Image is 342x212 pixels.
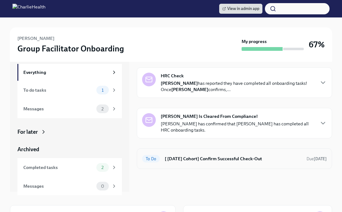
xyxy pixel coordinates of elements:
a: For later [17,128,122,136]
a: Everything [17,64,122,81]
strong: [PERSON_NAME] [161,80,198,86]
span: 2 [98,107,107,111]
img: CharlieHealth [12,4,45,14]
strong: [PERSON_NAME] Is Cleared From Compliance! [161,113,258,119]
h6: [ [DATE] Cohort] Confirm Successful Check-Out [165,155,302,162]
strong: [PERSON_NAME] [171,87,208,92]
a: View in admin app [219,4,262,14]
strong: My progress [242,38,267,45]
p: has reported they have completed all onboarding tasks! Once confirms,... [161,80,314,93]
a: Messages0 [17,177,122,195]
h3: 67% [309,39,325,50]
span: 0 [97,184,108,189]
span: 1 [98,88,107,93]
a: Messages2 [17,99,122,118]
strong: [DATE] [314,157,327,161]
a: Completed tasks2 [17,158,122,177]
span: View in admin app [222,6,259,12]
h6: [PERSON_NAME] [17,35,54,42]
div: To do tasks [23,87,94,94]
a: To Do[ [DATE] Cohort] Confirm Successful Check-OutDue[DATE] [142,154,327,164]
p: [PERSON_NAME] has confirmed that [PERSON_NAME] has completed all HRC onboarding tasks. [161,121,314,133]
span: October 17th, 2025 10:00 [307,156,327,162]
strong: HRC Check [161,73,184,79]
div: Messages [23,105,94,112]
span: To Do [142,157,160,161]
div: For later [17,128,38,136]
span: 2 [98,165,107,170]
span: Due [307,157,327,161]
a: To do tasks1 [17,81,122,99]
div: Everything [23,69,109,76]
a: Archived [17,146,122,153]
div: Messages [23,183,94,190]
div: Completed tasks [23,164,94,171]
h3: Group Facilitator Onboarding [17,43,124,54]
